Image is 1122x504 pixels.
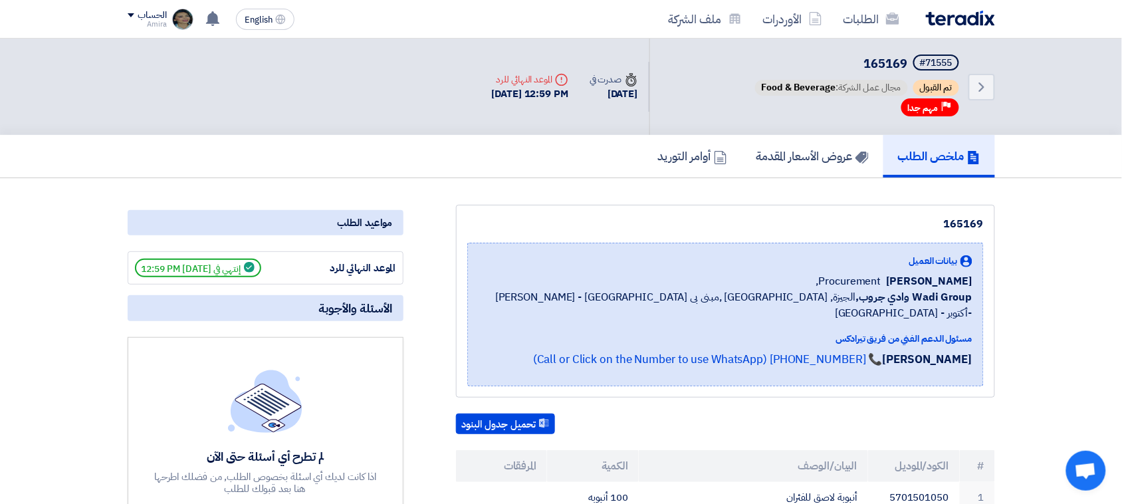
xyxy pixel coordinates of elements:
div: الحساب [138,10,167,21]
button: English [236,9,294,30]
span: English [245,15,273,25]
div: #71555 [920,59,953,68]
a: عروض الأسعار المقدمة [742,135,883,178]
h5: 165169 [752,55,962,73]
th: # [960,450,995,482]
button: تحميل جدول البنود [456,414,555,435]
span: بيانات العميل [909,254,958,268]
span: [PERSON_NAME] [887,273,972,289]
img: empty_state_list.svg [228,370,302,432]
a: الطلبات [833,3,910,35]
div: Amira [128,21,167,28]
div: الموعد النهائي للرد [492,72,569,86]
div: 165169 [467,216,984,232]
a: ملف الشركة [658,3,752,35]
th: الكمية [547,450,639,482]
h5: ملخص الطلب [898,148,980,164]
span: Procurement, [816,273,881,289]
span: 165169 [864,55,908,72]
span: مجال عمل الشركة: [755,80,908,96]
span: الأسئلة والأجوبة [319,301,393,316]
a: ملخص الطلب [883,135,995,178]
a: أوامر التوريد [643,135,742,178]
img: baffeccee_1696439281445.jpg [172,9,193,30]
span: الجيزة, [GEOGRAPHIC_DATA] ,مبنى بى [GEOGRAPHIC_DATA] - [PERSON_NAME] -أكتوبر - [GEOGRAPHIC_DATA] [479,289,972,321]
span: تم القبول [913,80,959,96]
span: Food & Beverage [762,80,836,94]
a: 📞 [PHONE_NUMBER] (Call or Click on the Number to use WhatsApp) [533,351,883,368]
b: Wadi Group وادي جروب, [856,289,972,305]
div: [DATE] [590,86,637,102]
div: صدرت في [590,72,637,86]
span: إنتهي في [DATE] 12:59 PM [135,259,261,277]
h5: عروض الأسعار المقدمة [756,148,869,164]
th: الكود/الموديل [868,450,960,482]
div: لم تطرح أي أسئلة حتى الآن [152,449,378,464]
span: مهم جدا [908,102,939,114]
h5: أوامر التوريد [658,148,727,164]
strong: [PERSON_NAME] [883,351,972,368]
div: مسئول الدعم الفني من فريق تيرادكس [479,332,972,346]
div: اذا كانت لديك أي اسئلة بخصوص الطلب, من فضلك اطرحها هنا بعد قبولك للطلب [152,471,378,495]
div: [DATE] 12:59 PM [492,86,569,102]
div: Open chat [1066,451,1106,491]
img: Teradix logo [926,11,995,26]
div: مواعيد الطلب [128,210,403,235]
div: الموعد النهائي للرد [296,261,396,276]
a: الأوردرات [752,3,833,35]
th: المرفقات [456,450,548,482]
th: البيان/الوصف [639,450,868,482]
